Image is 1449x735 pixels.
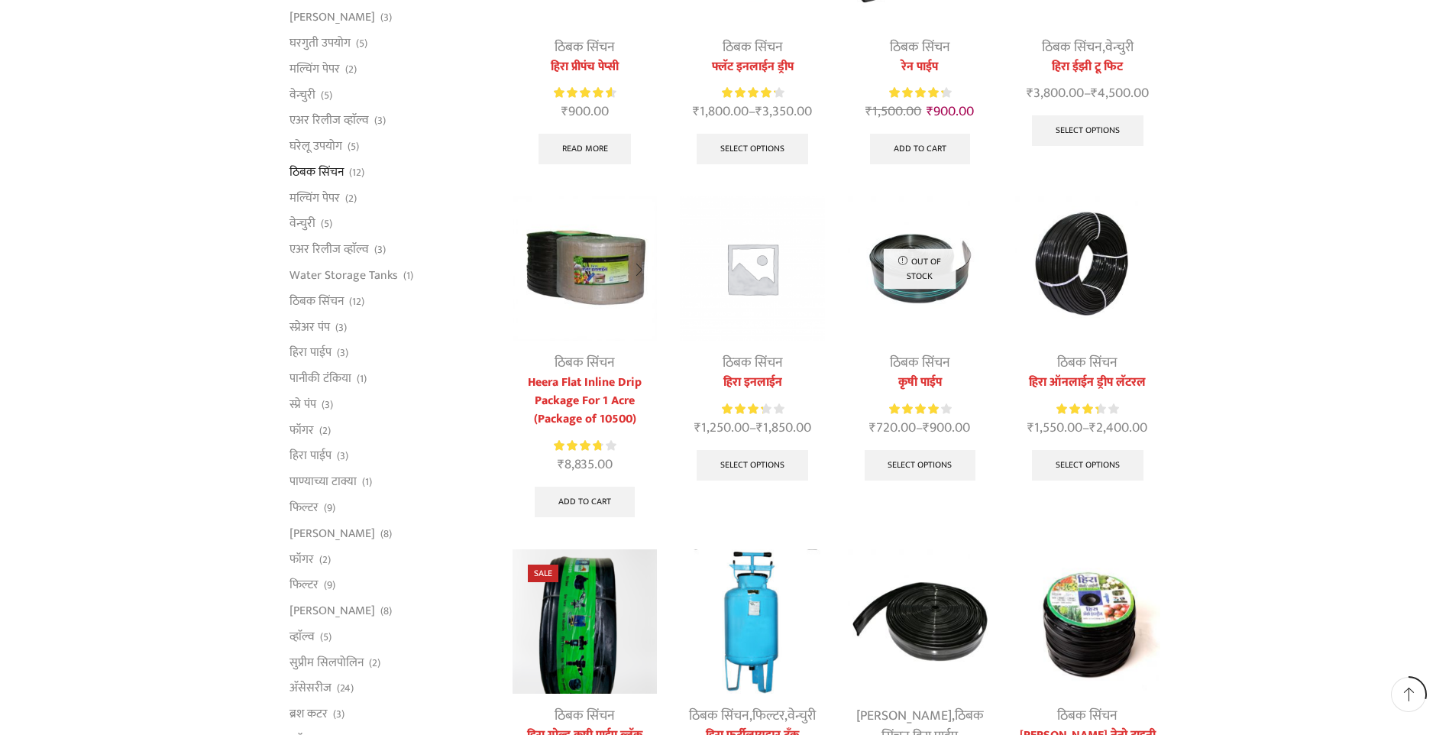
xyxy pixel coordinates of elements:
[555,351,615,374] a: ठिबक सिंचन
[289,5,375,31] a: [PERSON_NAME]
[1015,549,1160,694] img: nano drip
[1015,37,1160,58] div: ,
[890,351,950,374] a: ठिबक सिंचन
[289,185,340,211] a: मल्चिंग पेपर
[289,108,369,134] a: एअर रिलीज व्हाॅल्व
[289,237,369,263] a: एअर रिलीज व्हाॅल्व
[869,416,916,439] bdi: 720.00
[927,100,974,123] bdi: 900.00
[513,549,657,694] img: हिरा गोल्ड कृषी पाईप ब्लॅक
[1091,82,1098,105] span: ₹
[289,520,375,546] a: [PERSON_NAME]
[870,134,970,164] a: Add to cart: “रेन पाईप”
[289,30,351,56] a: घरगुती उपयोग
[890,36,950,59] a: ठिबक सिंचन
[337,345,348,361] span: (3)
[697,450,808,481] a: Select options for “हिरा इनलाईन”
[345,191,357,206] span: (2)
[289,211,315,237] a: वेन्चुरी
[369,656,380,671] span: (2)
[884,249,956,290] p: Out of stock
[923,416,970,439] bdi: 900.00
[848,58,992,76] a: रेन पाईप
[289,288,344,314] a: ठिबक सिंचन
[289,340,332,366] a: हिरा पाईप
[889,401,951,417] div: Rated 4.00 out of 5
[289,366,351,392] a: पानीकी टंकिया
[755,100,762,123] span: ₹
[561,100,609,123] bdi: 900.00
[289,82,315,108] a: वेन्चुरी
[889,401,939,417] span: Rated out of 5
[374,242,386,257] span: (3)
[1032,450,1143,481] a: Select options for “हिरा ऑनलाईन ड्रीप लॅटरल”
[321,88,332,103] span: (5)
[694,416,701,439] span: ₹
[324,500,335,516] span: (9)
[289,546,314,572] a: फॉगर
[693,100,749,123] bdi: 1,800.00
[555,704,615,727] a: ठिबक सिंचन
[1089,416,1147,439] bdi: 2,400.00
[289,572,319,598] a: फिल्टर
[349,294,364,309] span: (12)
[1057,351,1117,374] a: ठिबक सिंचन
[865,100,921,123] bdi: 1,500.00
[289,649,364,675] a: सुप्रीम सिलपोलिन
[403,268,413,283] span: (1)
[722,401,763,417] span: Rated out of 5
[324,578,335,593] span: (9)
[535,487,635,517] a: Add to cart: “Heera Flat Inline Drip Package For 1 Acre (Package of 10500)”
[333,707,344,722] span: (3)
[539,134,632,164] a: Select options for “हिरा प्रीपंच पेप्सी”
[321,216,332,232] span: (5)
[289,469,357,495] a: पाण्याच्या टाक्या
[554,85,612,101] span: Rated out of 5
[1027,416,1034,439] span: ₹
[513,374,657,429] a: Heera Flat Inline Drip Package For 1 Acre (Package of 10500)
[848,196,992,341] img: कृषी पाईप
[1056,401,1118,417] div: Rated 3.40 out of 5
[1056,401,1098,417] span: Rated out of 5
[558,453,613,476] bdi: 8,835.00
[322,397,333,413] span: (3)
[680,196,824,341] img: Placeholder
[289,56,340,82] a: मल्चिंग पेपर
[680,102,824,122] span: –
[319,552,331,568] span: (2)
[680,374,824,392] a: हिरा इनलाईन
[356,36,367,51] span: (5)
[1089,416,1096,439] span: ₹
[722,85,775,101] span: Rated out of 5
[680,706,824,727] div: , ,
[1015,418,1160,439] span: –
[756,416,763,439] span: ₹
[289,262,398,288] a: Water Storage Tanks
[1027,82,1033,105] span: ₹
[680,58,824,76] a: फ्लॅट इनलाईन ड्रीप
[289,623,315,649] a: व्हाॅल्व
[1091,82,1149,105] bdi: 4,500.00
[289,675,332,701] a: अ‍ॅसेसरीज
[723,351,783,374] a: ठिबक सिंचन
[513,58,657,76] a: हिरा प्रीपंच पेप्सी
[289,159,344,185] a: ठिबक सिंचन
[722,401,784,417] div: Rated 3.33 out of 5
[927,100,933,123] span: ₹
[694,416,749,439] bdi: 1,250.00
[289,701,328,727] a: ब्रश कटर
[1057,704,1117,727] a: ठिबक सिंचन
[513,196,657,341] img: Flat Inline
[1027,416,1082,439] bdi: 1,550.00
[335,320,347,335] span: (3)
[689,704,749,727] a: ठिबक सिंचन
[848,418,992,439] span: –
[889,85,943,101] span: Rated out of 5
[554,438,616,454] div: Rated 3.81 out of 5
[349,165,364,180] span: (12)
[289,598,375,624] a: [PERSON_NAME]
[357,371,367,387] span: (1)
[561,100,568,123] span: ₹
[755,100,812,123] bdi: 3,350.00
[289,314,330,340] a: स्प्रेअर पंप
